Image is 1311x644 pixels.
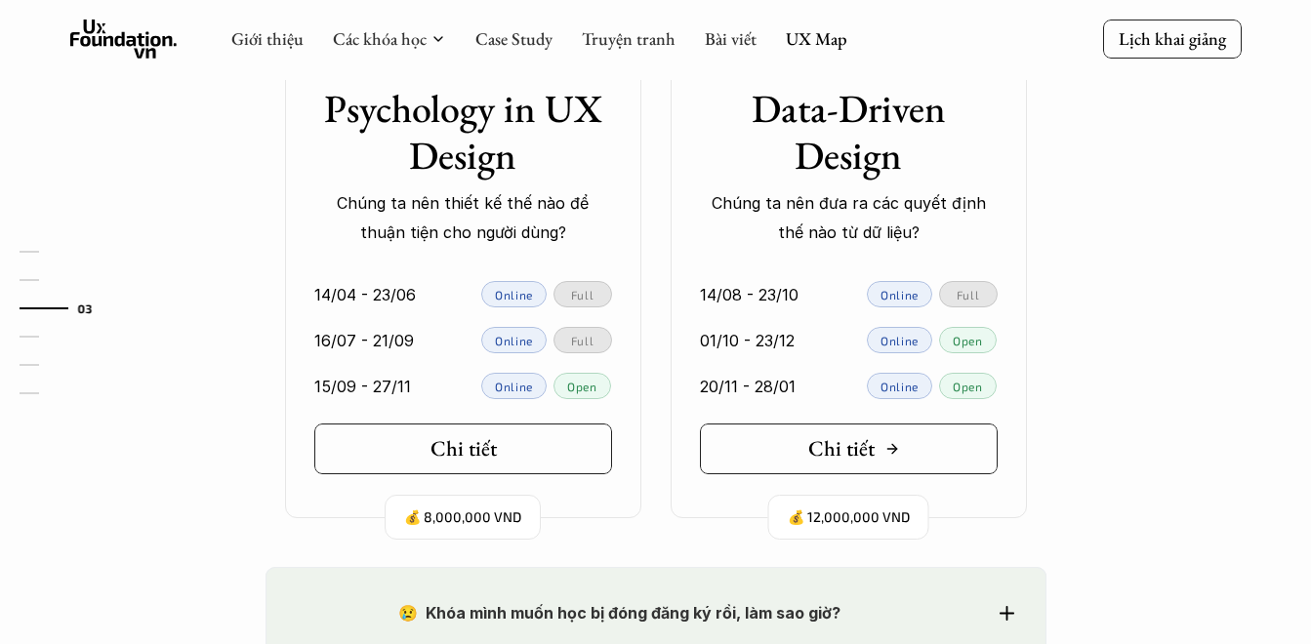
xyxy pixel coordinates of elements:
[881,334,919,347] p: Online
[700,188,998,248] p: Chúng ta nên đưa ra các quyết định thế nào từ dữ liệu?
[404,504,521,531] p: 💰 8,000,000 VND
[314,372,411,401] p: 15/09 - 27/11
[1119,27,1226,50] p: Lịch khai giảng
[333,27,427,50] a: Các khóa học
[430,436,497,462] h5: Chi tiết
[571,334,594,347] p: Full
[700,423,998,474] a: Chi tiết
[475,27,553,50] a: Case Study
[705,27,757,50] a: Bài viết
[953,380,982,393] p: Open
[700,85,998,179] h3: Data-Driven Design
[314,85,612,179] h3: Psychology in UX Design
[881,288,919,302] p: Online
[582,27,676,50] a: Truyện tranh
[700,280,799,309] p: 14/08 - 23/10
[571,288,594,302] p: Full
[1103,20,1242,58] a: Lịch khai giảng
[881,380,919,393] p: Online
[495,288,533,302] p: Online
[314,326,414,355] p: 16/07 - 21/09
[788,504,910,531] p: 💰 12,000,000 VND
[398,603,840,623] strong: 😢 Khóa mình muốn học bị đóng đăng ký rồi, làm sao giờ?
[77,301,93,314] strong: 03
[953,334,982,347] p: Open
[567,380,596,393] p: Open
[808,436,875,462] h5: Chi tiết
[231,27,304,50] a: Giới thiệu
[495,380,533,393] p: Online
[700,326,795,355] p: 01/10 - 23/12
[957,288,979,302] p: Full
[700,372,796,401] p: 20/11 - 28/01
[314,188,612,248] p: Chúng ta nên thiết kế thế nào để thuận tiện cho người dùng?
[495,334,533,347] p: Online
[20,297,112,320] a: 03
[314,423,612,474] a: Chi tiết
[786,27,847,50] a: UX Map
[314,280,416,309] p: 14/04 - 23/06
